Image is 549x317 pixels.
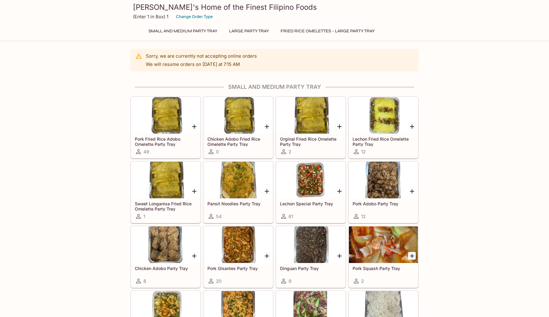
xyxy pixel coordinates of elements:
h5: Pork Gisantes Party Tray [207,266,269,271]
h4: Small and Medium Party Tray [131,84,418,90]
button: Add Lechon Special Party Tray [335,187,343,195]
h5: Dinguan Party Tray [280,266,342,271]
a: Pork Fried Rice Adobo Omelette Party Tray49 [131,97,200,158]
span: 2 [289,149,291,155]
span: 49 [143,149,149,155]
button: Add Dinguan Party Tray [335,252,343,260]
button: Add Pork Gisantes Party Tray [263,252,271,260]
button: Add Chicken Adobo Party Tray [190,252,198,260]
a: Sweet Longanisa Fried Rice Omelette Party Tray1 [131,161,200,223]
div: Sweet Longanisa Fried Rice Omelette Party Tray [131,162,200,198]
a: Pork Adobo Party Tray12 [349,161,418,223]
div: Pork Adobo Party Tray [349,162,418,198]
p: Sorry, we are currently not accepting online orders [146,53,257,59]
a: Orginal Fried Rice Omelette Party Tray2 [276,97,346,158]
h5: Pork Squash Party Tray [353,266,414,271]
button: Add Pork Squash Party Tray [408,252,416,260]
span: 1 [143,214,145,219]
button: Add Pork Adobo Party Tray [408,187,416,195]
button: Large Party Tray [226,27,272,35]
span: 20 [216,278,221,284]
button: Change Order Type [173,12,216,21]
h5: Pork Adobo Party Tray [353,201,414,206]
a: Lechon Special Party Tray61 [276,161,346,223]
button: Small and Medium Party Tray [145,27,221,35]
div: Pork Gisantes Party Tray [204,226,273,263]
div: Pansit Noodles Party Tray [204,162,273,198]
span: 12 [361,214,366,219]
a: Dinguan Party Tray9 [276,226,346,288]
div: Pork Fried Rice Adobo Omelette Party Tray [131,97,200,134]
p: (Enter 1 in Box) 1 [133,14,168,20]
a: Chicken Adobo Fried Rice Omelette Party Tray0 [203,97,273,158]
h5: Chicken Adobo Fried Rice Omelette Party Tray [207,136,269,146]
h3: [PERSON_NAME]'s Home of the Finest Filipino Foods [133,2,416,12]
div: Dinguan Party Tray [276,226,345,263]
span: 61 [289,214,293,219]
span: 12 [361,149,366,155]
h5: Lechon Fried Rice Omelette Party Tray [353,136,414,146]
span: 8 [143,278,146,284]
button: Add Orginal Fried Rice Omelette Party Tray [335,123,343,130]
h5: Orginal Fried Rice Omelette Party Tray [280,136,342,146]
button: Add Lechon Fried Rice Omelette Party Tray [408,123,416,130]
div: Lechon Fried Rice Omelette Party Tray [349,97,418,134]
span: 0 [216,149,219,155]
span: 2 [361,278,364,284]
span: 9 [289,278,291,284]
button: Add Pork Fried Rice Adobo Omelette Party Tray [190,123,198,130]
h5: Pork Fried Rice Adobo Omelette Party Tray [135,136,196,146]
p: We will resume orders on [DATE] at 7:15 AM [146,61,257,67]
div: Lechon Special Party Tray [276,162,345,198]
a: Chicken Adobo Party Tray8 [131,226,200,288]
button: Add Chicken Adobo Fried Rice Omelette Party Tray [263,123,271,130]
div: Chicken Adobo Fried Rice Omelette Party Tray [204,97,273,134]
button: Add Pansit Noodles Party Tray [263,187,271,195]
h5: Pansit Noodles Party Tray [207,201,269,206]
button: Fried Rice Omelettes - Large Party Tray [277,27,378,35]
div: Pork Squash Party Tray [349,226,418,263]
a: Pork Squash Party Tray2 [349,226,418,288]
div: Orginal Fried Rice Omelette Party Tray [276,97,345,134]
span: 54 [216,214,222,219]
a: Pork Gisantes Party Tray20 [203,226,273,288]
a: Pansit Noodles Party Tray54 [203,161,273,223]
h5: Lechon Special Party Tray [280,201,342,206]
div: Chicken Adobo Party Tray [131,226,200,263]
a: Lechon Fried Rice Omelette Party Tray12 [349,97,418,158]
button: Add Sweet Longanisa Fried Rice Omelette Party Tray [190,187,198,195]
h5: Sweet Longanisa Fried Rice Omelette Party Tray [135,201,196,211]
h5: Chicken Adobo Party Tray [135,266,196,271]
